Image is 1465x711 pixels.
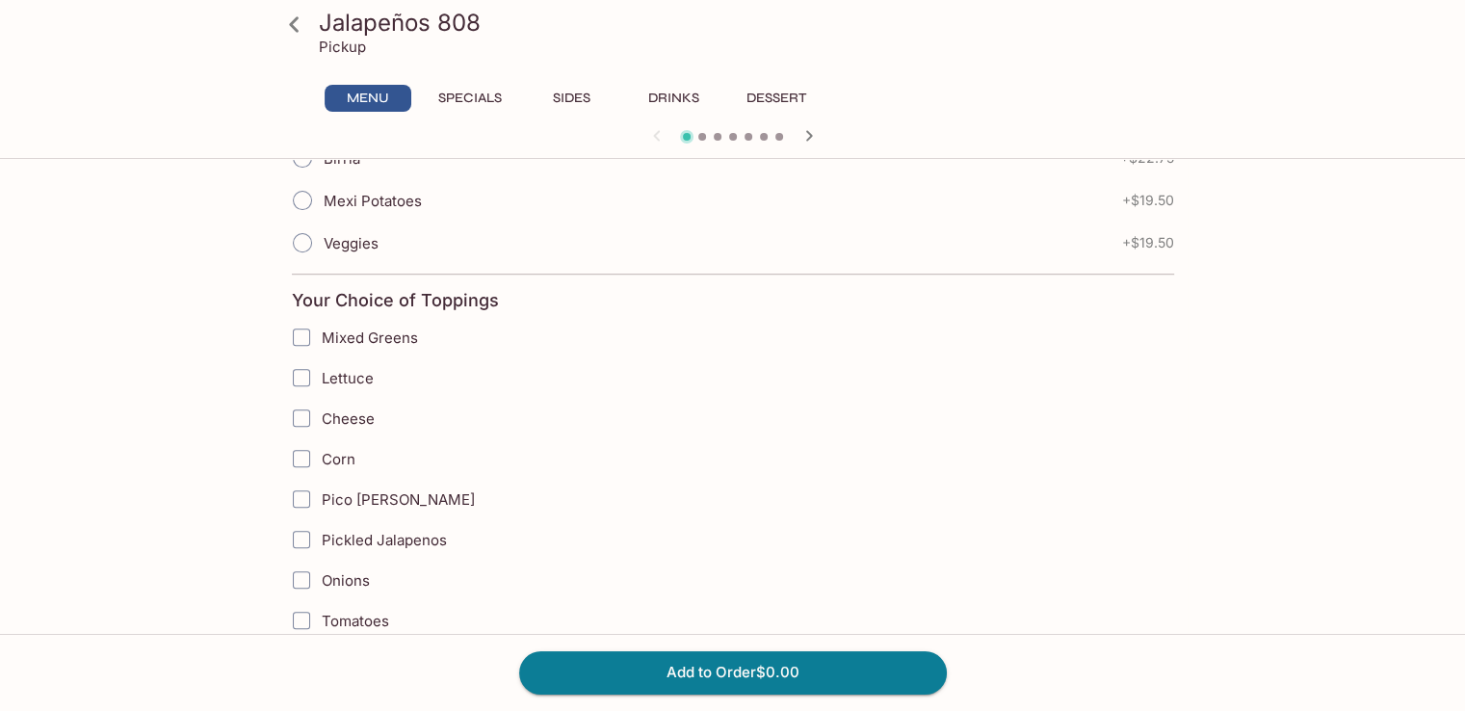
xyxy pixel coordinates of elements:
[529,85,615,112] button: Sides
[319,38,366,56] p: Pickup
[324,234,379,252] span: Veggies
[1122,235,1174,250] span: + $19.50
[322,531,447,549] span: Pickled Jalapenos
[325,85,411,112] button: Menu
[319,8,1180,38] h3: Jalapeños 808
[292,290,499,311] h4: Your Choice of Toppings
[733,85,820,112] button: Dessert
[322,450,355,468] span: Corn
[324,192,422,210] span: Mexi Potatoes
[322,409,375,428] span: Cheese
[322,571,370,590] span: Onions
[1122,193,1174,208] span: + $19.50
[427,85,513,112] button: Specials
[631,85,718,112] button: Drinks
[322,612,389,630] span: Tomatoes
[322,490,475,509] span: Pico [PERSON_NAME]
[519,651,947,694] button: Add to Order$0.00
[322,329,418,347] span: Mixed Greens
[322,369,374,387] span: Lettuce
